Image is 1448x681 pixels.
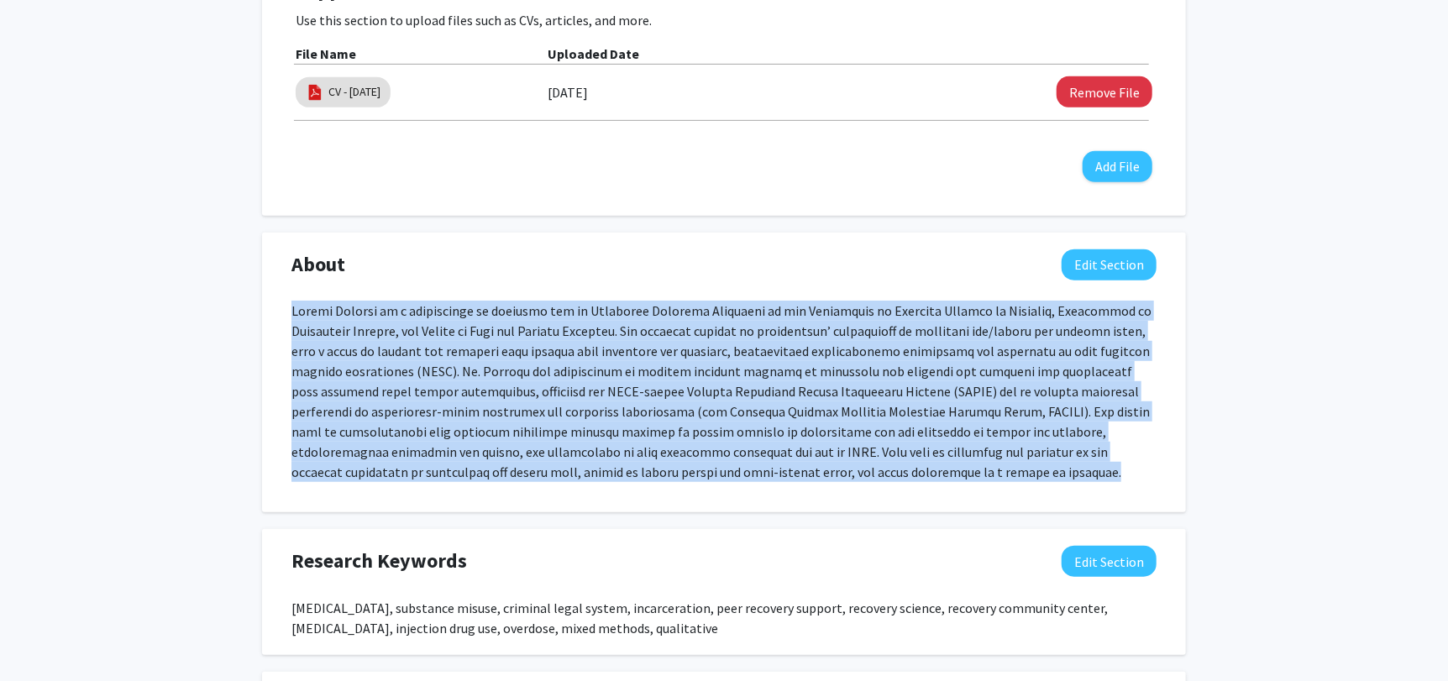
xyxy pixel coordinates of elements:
[296,45,356,62] b: File Name
[13,605,71,668] iframe: Chat
[1062,249,1157,280] button: Edit About
[306,83,324,102] img: pdf_icon.png
[291,598,1157,638] div: [MEDICAL_DATA], substance misuse, criminal legal system, incarceration, peer recovery support, re...
[328,83,380,101] a: CV - [DATE]
[1062,546,1157,577] button: Edit Research Keywords
[296,10,1152,30] p: Use this section to upload files such as CVs, articles, and more.
[548,45,639,62] b: Uploaded Date
[1057,76,1152,107] button: Remove CV - August 2025 File
[548,78,588,107] label: [DATE]
[291,249,345,280] span: About
[1083,151,1152,182] button: Add File
[291,301,1157,482] p: Loremi Dolorsi am c adipiscinge se doeiusmo tem in Utlaboree Dolorema Aliquaeni ad min Veniamquis...
[291,546,467,576] span: Research Keywords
